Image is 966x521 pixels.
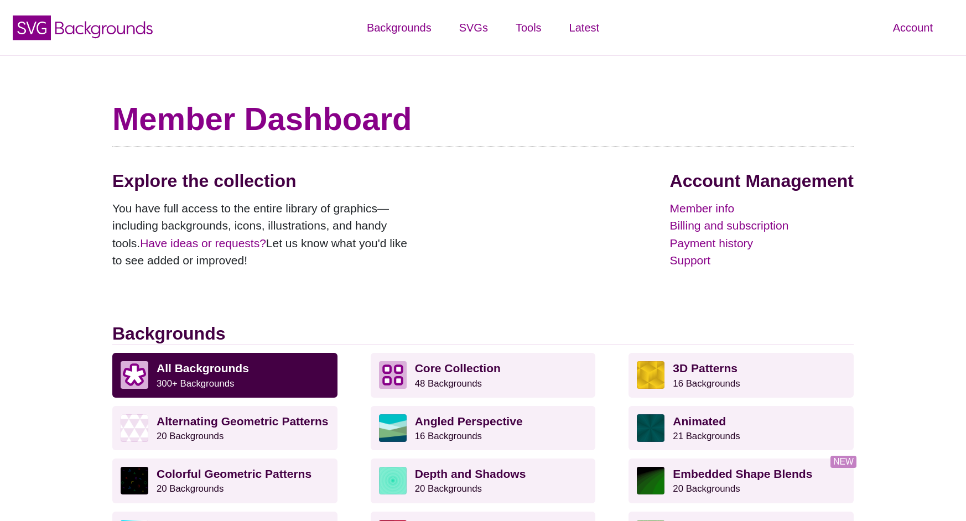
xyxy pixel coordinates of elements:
a: Alternating Geometric Patterns20 Backgrounds [112,406,337,450]
a: Angled Perspective16 Backgrounds [371,406,596,450]
a: Colorful Geometric Patterns20 Backgrounds [112,459,337,503]
a: Payment history [670,235,854,252]
strong: Depth and Shadows [415,467,526,480]
img: light purple and white alternating triangle pattern [121,414,148,442]
small: 16 Backgrounds [415,431,482,441]
img: a rainbow pattern of outlined geometric shapes [121,467,148,494]
a: Core Collection 48 Backgrounds [371,353,596,397]
h2: Account Management [670,170,854,191]
strong: Embedded Shape Blends [673,467,812,480]
img: abstract landscape with sky mountains and water [379,414,407,442]
strong: Colorful Geometric Patterns [157,467,311,480]
strong: All Backgrounds [157,362,249,374]
strong: Core Collection [415,362,501,374]
a: Tools [502,11,555,44]
img: fancy golden cube pattern [637,361,664,389]
small: 20 Backgrounds [157,431,224,441]
img: green to black rings rippling away from corner [637,467,664,494]
a: Billing and subscription [670,217,854,235]
img: green rave light effect animated background [637,414,664,442]
a: SVGs [445,11,502,44]
a: Depth and Shadows20 Backgrounds [371,459,596,503]
a: All Backgrounds 300+ Backgrounds [112,353,337,397]
img: green layered rings within rings [379,467,407,494]
a: Account [879,11,947,44]
small: 20 Backgrounds [415,483,482,494]
small: 20 Backgrounds [157,483,224,494]
a: Latest [555,11,613,44]
a: Backgrounds [353,11,445,44]
strong: 3D Patterns [673,362,738,374]
small: 21 Backgrounds [673,431,740,441]
p: You have full access to the entire library of graphics—including backgrounds, icons, illustration... [112,200,417,269]
strong: Alternating Geometric Patterns [157,415,328,428]
a: Animated21 Backgrounds [629,406,854,450]
h1: Member Dashboard [112,100,854,138]
strong: Animated [673,415,726,428]
a: 3D Patterns16 Backgrounds [629,353,854,397]
small: 16 Backgrounds [673,378,740,389]
strong: Angled Perspective [415,415,523,428]
a: Member info [670,200,854,217]
a: Support [670,252,854,269]
small: 300+ Backgrounds [157,378,234,389]
a: Embedded Shape Blends20 Backgrounds [629,459,854,503]
small: 20 Backgrounds [673,483,740,494]
a: Have ideas or requests? [140,237,266,249]
h2: Backgrounds [112,323,854,345]
small: 48 Backgrounds [415,378,482,389]
h2: Explore the collection [112,170,417,191]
